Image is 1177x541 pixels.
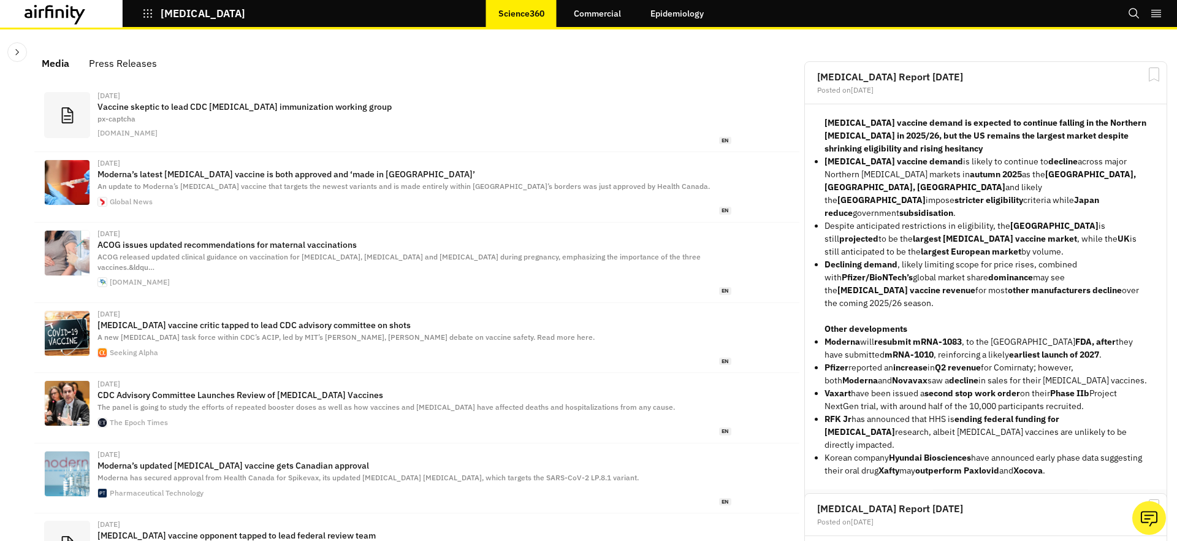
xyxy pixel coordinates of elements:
svg: Bookmark Report [1146,67,1162,82]
p: ACOG issues updated recommendations for maternal vaccinations [97,240,731,250]
div: Press Releases [89,54,157,72]
strong: outperform Paxlovid [915,465,999,476]
strong: [GEOGRAPHIC_DATA] [1010,220,1099,231]
strong: Other developments [825,323,907,334]
div: [DATE] [97,380,731,388]
strong: Phase IIb [1050,388,1089,399]
a: [DATE][MEDICAL_DATA] vaccine critic tapped to lead CDC advisory committee on shotsA new [MEDICAL_... [34,303,799,373]
div: [DATE] [97,310,731,318]
svg: Bookmark Report [1146,499,1162,514]
strong: mRNA-1010 [885,349,934,360]
p: Science360 [498,9,544,18]
span: ACOG released updated clinical guidance on vaccination for [MEDICAL_DATA], [MEDICAL_DATA] and [ME... [97,252,701,272]
div: Media [42,54,69,72]
div: [DATE] [97,451,731,458]
strong: [MEDICAL_DATA] vaccine revenue [837,285,975,296]
div: [DATE] [97,521,731,528]
div: [DOMAIN_NAME] [110,278,170,286]
p: Despite anticipated restrictions in eligibility, the is still to be the , while the is still anti... [825,220,1147,258]
span: The panel is going to study the efforts of repeated booster doses as well as how vaccines and [ME... [97,402,675,412]
img: cropped-Pharmaceutical-Technology-Favicon-300x300.png [98,489,107,497]
strong: Moderna [825,336,860,347]
img: favicon-192x192.png [98,348,107,357]
a: [DATE]Moderna’s latest [MEDICAL_DATA] vaccine is both approved and ‘made in [GEOGRAPHIC_DATA]’An ... [34,152,799,222]
strong: largest European market [921,246,1021,257]
a: [DATE]ACOG issues updated recommendations for maternal vaccinationsACOG released updated clinical... [34,223,799,303]
img: 134ef81f5668dc78080f6bd19ca2310b [98,198,107,206]
strong: Hyundai Biosciences [889,452,971,463]
strong: projected [839,233,878,244]
p: has announced that HHS is research, albeit [MEDICAL_DATA] vaccines are unlikely to be directly im... [825,413,1147,451]
h2: [MEDICAL_DATA] Report [DATE] [817,72,1154,82]
strong: largest [MEDICAL_DATA] vaccine market [913,233,1077,244]
p: , likely limiting scope for price rises, combined with global market share may see the for most o... [825,258,1147,310]
h2: [MEDICAL_DATA] Report [DATE] [817,504,1154,513]
p: [MEDICAL_DATA] vaccine opponent tapped to lead federal review team [97,531,731,540]
strong: Xafty [878,465,899,476]
strong: increase [893,362,928,373]
p: Moderna’s latest [MEDICAL_DATA] vaccine is both approved and ‘made in [GEOGRAPHIC_DATA]’ [97,169,731,179]
strong: resubmit mRNA-1083 [874,336,962,347]
p: [MEDICAL_DATA] vaccine critic tapped to lead CDC advisory committee on shots [97,320,731,330]
p: CDC Advisory Committee Launches Review of [MEDICAL_DATA] Vaccines [97,390,731,400]
div: Posted on [DATE] [817,86,1154,94]
div: [DATE] [97,230,731,237]
strong: Declining demand [825,259,897,270]
strong: FDA, after [1075,336,1116,347]
span: en [719,498,731,506]
div: Global News [110,198,153,205]
span: en [719,287,731,295]
a: [DATE]Vaccine skeptic to lead CDC [MEDICAL_DATA] immunization working grouppx-captcha[DOMAIN_NAME]en [34,85,799,152]
span: px-captcha [97,114,135,123]
strong: Vaxart [825,388,851,399]
strong: decline [949,375,978,386]
strong: [GEOGRAPHIC_DATA] [837,194,926,205]
img: id5905687-GettyImages-2221367411-sb-1080x720.jpg [45,381,90,426]
div: Pharmaceutical Technology [110,489,204,497]
button: Ask our analysts [1132,501,1166,535]
div: [DATE] [97,159,731,167]
a: [DATE]CDC Advisory Committee Launches Review of [MEDICAL_DATA] VaccinesThe panel is going to stud... [34,373,799,443]
button: Search [1128,3,1140,24]
strong: second stop work order [924,388,1020,399]
strong: earliest launch of 2027 [1009,349,1099,360]
strong: Moderna [842,375,878,386]
strong: Q2 revenue [935,362,981,373]
strong: dominance [988,272,1033,283]
strong: subsidisation [899,207,953,218]
a: [DATE]Moderna’s updated [MEDICAL_DATA] vaccine gets Canadian approvalModerna has secured approval... [34,443,799,513]
img: healioandroid.png [98,278,107,286]
strong: [MEDICAL_DATA] vaccine demand is expected to continue falling in the Northern [MEDICAL_DATA] in 2... [825,117,1146,154]
span: en [719,207,731,215]
div: The Epoch Times [110,419,168,426]
p: Korean company have announced early phase data suggesting their oral drug may and . [825,451,1147,477]
span: en [719,358,731,366]
p: reported an in for Comirnaty; however, both and saw a in sales for their [MEDICAL_DATA] vaccines. [825,361,1147,387]
span: Moderna has secured approval from Health Canada for Spikevax, its updated [MEDICAL_DATA] [MEDICAL... [97,473,639,482]
div: [DOMAIN_NAME] [97,129,158,137]
button: [MEDICAL_DATA] [142,3,245,24]
p: Moderna’s updated [MEDICAL_DATA] vaccine gets Canadian approval [97,461,731,470]
p: have been issued a on their Project NextGen trial, with around half of the 10,000 participants re... [825,387,1147,413]
img: favicon.6341f3c4.ico [98,418,107,427]
button: Close Sidebar [7,42,27,62]
img: moderna-shutterstock_1929422717.jpg [45,451,90,496]
strong: Xocova [1013,465,1043,476]
img: vaccineinjectiontopregnantwoman_stock.jpg [45,231,90,275]
span: en [719,428,731,435]
p: [MEDICAL_DATA] [161,8,245,19]
strong: UK [1118,233,1130,244]
strong: autumn 2025 [970,169,1022,180]
div: Seeking Alpha [110,349,158,356]
span: en [719,137,731,145]
strong: [MEDICAL_DATA] vaccine demand [825,156,963,167]
div: [DATE] [97,92,731,99]
li: is likely to continue to across major Northern [MEDICAL_DATA] markets in as the and likely the im... [825,155,1147,220]
strong: decline [1048,156,1078,167]
strong: Novavax [892,375,928,386]
strong: Pfizer/BioNTech’s [842,272,913,283]
strong: Pfizer [825,362,848,373]
strong: stricter eligibility [954,194,1023,205]
strong: other [1008,285,1029,296]
strong: manufacturers decline [1031,285,1122,296]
